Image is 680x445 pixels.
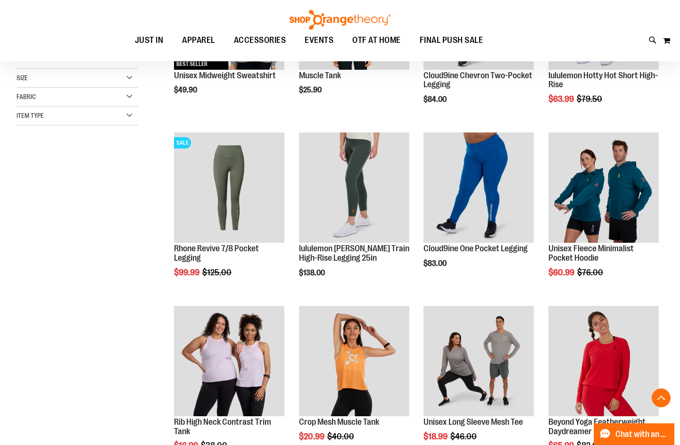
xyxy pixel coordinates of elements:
[174,71,276,80] a: Unisex Midweight Sweatshirt
[548,71,658,90] a: lululemon Hotty Hot Short High-Rise
[299,306,409,418] a: Crop Mesh Muscle Tank primary image
[174,306,284,418] a: Rib Tank w/ Contrast Binding primary image
[174,132,284,243] img: Rhone Revive 7/8 Pocket Legging
[548,417,646,436] a: Beyond Yoga Featherweight Daydreamer Pullover
[423,132,534,244] a: Cloud9ine One Pocket Legging
[174,137,191,148] span: SALE
[169,128,289,301] div: product
[125,30,173,51] a: JUST IN
[174,306,284,416] img: Rib Tank w/ Contrast Binding primary image
[423,417,523,427] a: Unisex Long Sleeve Mesh Tee
[224,30,296,51] a: ACCESSORIES
[352,30,401,51] span: OTF AT HOME
[174,417,271,436] a: Rib High Neck Contrast Trim Tank
[419,128,539,292] div: product
[450,432,478,441] span: $46.00
[299,86,323,94] span: $25.90
[299,71,341,80] a: Muscle Tank
[288,10,392,30] img: Shop Orangetheory
[299,269,326,277] span: $138.00
[548,244,634,263] a: Unisex Fleece Minimalist Pocket Hoodie
[174,132,284,244] a: Rhone Revive 7/8 Pocket LeggingSALE
[548,306,659,416] img: Product image for Beyond Yoga Featherweight Daydreamer Pullover
[299,306,409,416] img: Crop Mesh Muscle Tank primary image
[294,128,414,301] div: product
[174,86,199,94] span: $49.90
[423,259,448,268] span: $83.00
[135,30,164,51] span: JUST IN
[299,432,326,441] span: $20.99
[17,74,28,82] span: Size
[182,30,215,51] span: APPAREL
[17,93,36,100] span: Fabric
[420,30,483,51] span: FINAL PUSH SALE
[299,132,409,243] img: Main view of 2024 October lululemon Wunder Train High-Rise
[423,95,448,104] span: $84.00
[652,388,671,407] button: Back To Top
[295,30,343,51] a: EVENTS
[548,132,659,244] a: Unisex Fleece Minimalist Pocket Hoodie
[548,132,659,243] img: Unisex Fleece Minimalist Pocket Hoodie
[577,94,604,104] span: $79.50
[423,432,449,441] span: $18.99
[327,432,356,441] span: $40.00
[548,268,576,277] span: $60.99
[174,268,201,277] span: $99.99
[174,244,259,263] a: Rhone Revive 7/8 Pocket Legging
[423,132,534,243] img: Cloud9ine One Pocket Legging
[173,30,224,51] a: APPAREL
[410,30,493,51] a: FINAL PUSH SALE
[174,58,210,70] span: BEST SELLER
[577,268,605,277] span: $76.00
[299,417,379,427] a: Crop Mesh Muscle Tank
[423,306,534,416] img: Unisex Long Sleeve Mesh Tee primary image
[423,306,534,418] a: Unisex Long Sleeve Mesh Tee primary image
[423,71,532,90] a: Cloud9ine Chevron Two-Pocket Legging
[548,306,659,418] a: Product image for Beyond Yoga Featherweight Daydreamer Pullover
[548,94,575,104] span: $63.99
[343,30,410,51] a: OTF AT HOME
[615,430,669,439] span: Chat with an Expert
[544,128,663,301] div: product
[299,244,409,263] a: lululemon [PERSON_NAME] Train High-Rise Legging 25in
[17,112,44,119] span: Item Type
[594,423,675,445] button: Chat with an Expert
[305,30,333,51] span: EVENTS
[299,132,409,244] a: Main view of 2024 October lululemon Wunder Train High-Rise
[234,30,286,51] span: ACCESSORIES
[423,244,528,253] a: Cloud9ine One Pocket Legging
[202,268,233,277] span: $125.00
